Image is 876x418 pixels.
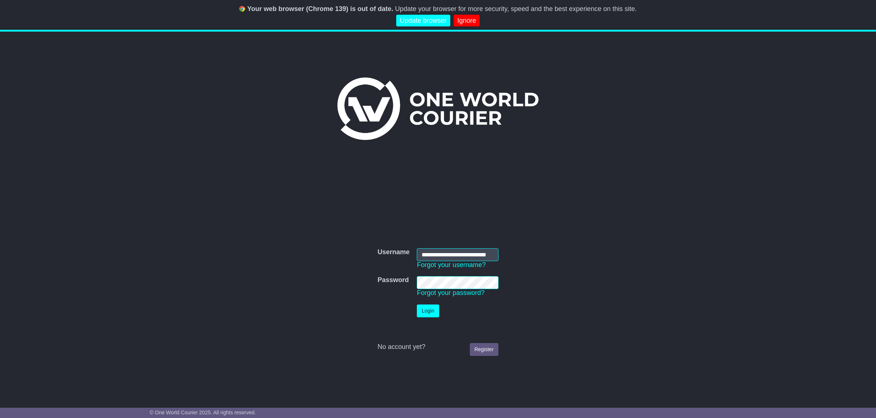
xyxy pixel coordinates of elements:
[417,305,439,317] button: Login
[396,15,450,27] a: Update browser
[454,15,480,27] a: Ignore
[377,248,409,256] label: Username
[337,78,538,140] img: One World
[417,289,485,296] a: Forgot your password?
[150,410,256,415] span: © One World Courier 2025. All rights reserved.
[377,343,498,351] div: No account yet?
[417,261,486,269] a: Forgot your username?
[377,276,409,284] label: Password
[470,343,499,356] a: Register
[395,5,637,12] span: Update your browser for more security, speed and the best experience on this site.
[247,5,393,12] b: Your web browser (Chrome 139) is out of date.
